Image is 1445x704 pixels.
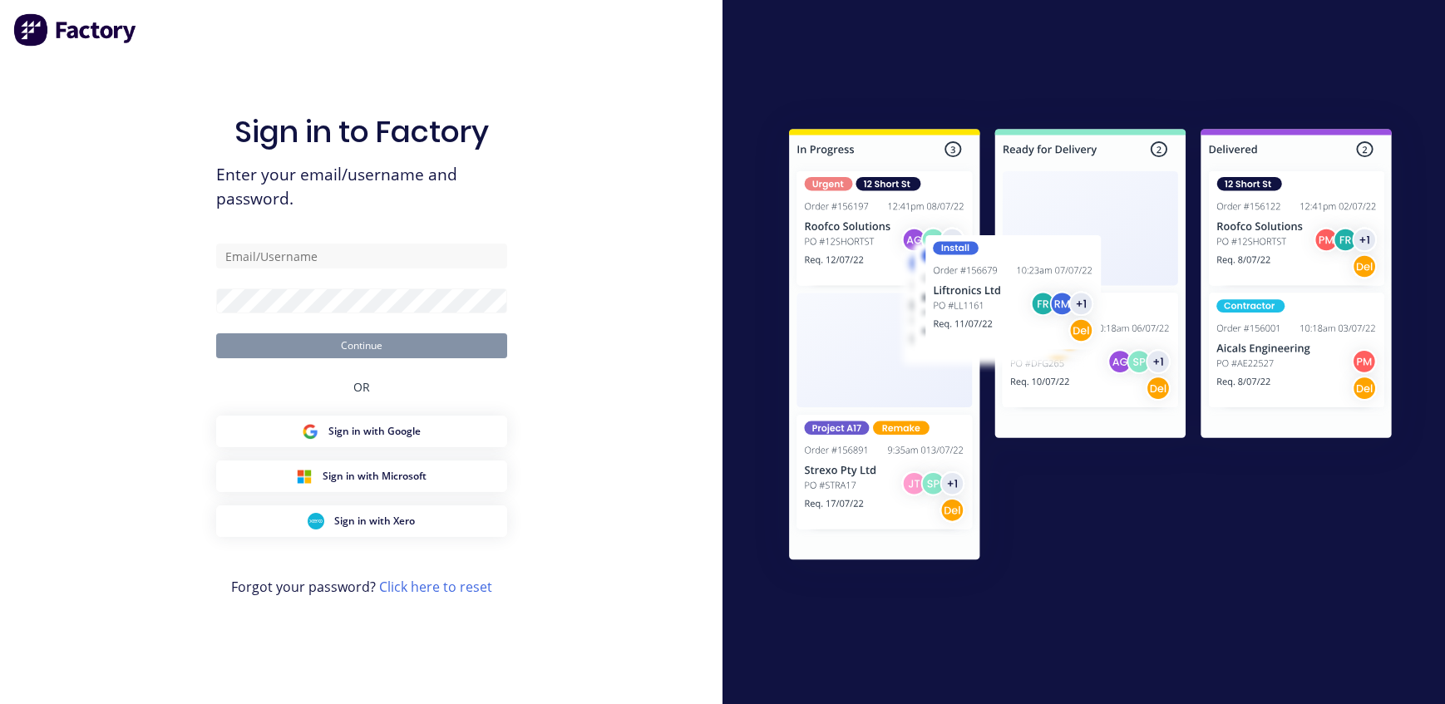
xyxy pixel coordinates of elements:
[334,514,415,529] span: Sign in with Xero
[308,513,324,529] img: Xero Sign in
[216,416,507,447] button: Google Sign inSign in with Google
[234,114,489,150] h1: Sign in to Factory
[13,13,138,47] img: Factory
[216,244,507,268] input: Email/Username
[216,333,507,358] button: Continue
[353,358,370,416] div: OR
[752,96,1428,599] img: Sign in
[216,505,507,537] button: Xero Sign inSign in with Xero
[323,469,427,484] span: Sign in with Microsoft
[302,423,318,440] img: Google Sign in
[379,578,492,596] a: Click here to reset
[216,460,507,492] button: Microsoft Sign inSign in with Microsoft
[296,468,313,485] img: Microsoft Sign in
[216,163,507,211] span: Enter your email/username and password.
[231,577,492,597] span: Forgot your password?
[328,424,421,439] span: Sign in with Google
